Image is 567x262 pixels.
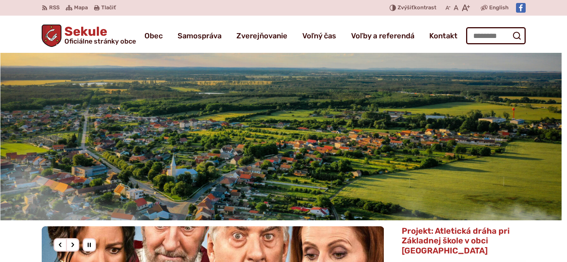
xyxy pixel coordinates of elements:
span: RSS [49,3,60,12]
span: Projekt: Atletická dráha pri Základnej škole v obci [GEOGRAPHIC_DATA] [402,226,510,256]
a: Zverejňovanie [236,25,287,46]
img: Prejsť na domovskú stránku [42,25,62,47]
a: Obec [144,25,163,46]
a: Logo Sekule, prejsť na domovskú stránku. [42,25,136,47]
span: kontrast [398,5,436,11]
span: English [489,3,509,12]
div: Pozastaviť pohyb slajdera [83,238,96,252]
h1: Sekule [61,25,136,45]
span: Zvýšiť [398,4,414,11]
a: English [488,3,510,12]
span: Mapa [74,3,88,12]
img: Prejsť na Facebook stránku [516,3,526,13]
a: Voľby a referendá [351,25,414,46]
a: Samospráva [178,25,222,46]
a: Kontakt [429,25,458,46]
div: Predošlý slajd [54,238,67,252]
div: Nasledujúci slajd [66,238,79,252]
span: Tlačiť [101,5,116,11]
span: Oficiálne stránky obce [64,38,136,45]
a: Voľný čas [302,25,336,46]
